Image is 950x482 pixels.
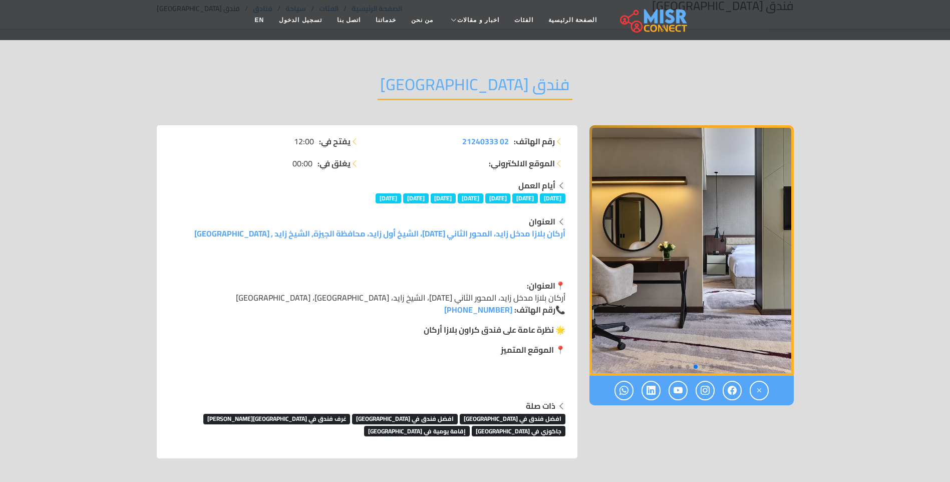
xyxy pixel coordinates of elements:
[694,365,698,369] span: Go to slide 3
[457,16,499,25] span: اخبار و مقالات
[403,193,429,203] span: [DATE]
[319,135,351,147] strong: يفتح في:
[352,414,458,424] span: افضل فندق في [GEOGRAPHIC_DATA]
[318,157,351,169] strong: يغلق في:
[670,365,674,369] span: Go to slide 6
[292,157,312,169] span: 00:00
[462,134,509,149] span: 02 21240333
[460,414,565,424] span: افضل فندق في [GEOGRAPHIC_DATA]
[702,365,706,369] span: Go to slide 2
[364,423,470,438] a: إقامة يومية في [GEOGRAPHIC_DATA]
[514,302,555,317] strong: رقم الهاتف:
[512,193,538,203] span: [DATE]
[294,135,314,147] span: 12:00
[460,410,565,425] a: افضل فندق في [GEOGRAPHIC_DATA]
[247,11,272,30] a: EN
[589,125,794,376] div: 3 / 6
[441,11,507,30] a: اخبار و مقالات
[271,11,329,30] a: تسجيل الدخول
[485,193,511,203] span: [DATE]
[424,322,565,337] strong: 🌟 نظرة عامة على فندق كراون بلازا أركان
[472,423,565,438] a: جاكوزي في [GEOGRAPHIC_DATA]
[364,426,470,436] span: إقامة يومية في [GEOGRAPHIC_DATA]
[489,157,555,169] strong: الموقع الالكتروني:
[518,178,555,193] strong: أيام العمل
[540,193,565,203] span: [DATE]
[378,75,572,100] h2: فندق [GEOGRAPHIC_DATA]
[169,280,565,316] p: 📍 أركان بلازا مدخل زايد، المحور الثاني [DATE]، الشيخ زايد، [GEOGRAPHIC_DATA]، [GEOGRAPHIC_DATA] 📞
[444,302,512,317] a: [PHONE_NUMBER]
[526,398,555,413] strong: ذات صلة
[330,11,368,30] a: اتصل بنا
[404,11,441,30] a: من نحن
[710,365,714,369] span: Go to slide 1
[589,125,794,376] img: فندق كراون بلازا
[472,426,565,436] span: جاكوزي في [GEOGRAPHIC_DATA]
[514,135,555,147] strong: رقم الهاتف:
[527,278,555,293] strong: العنوان:
[686,365,690,369] span: Go to slide 4
[194,226,565,241] a: أركان بلازا مدخل زايد، المحور الثاني [DATE]، الشيخ أول زايد، محافظة الجيزة, الشيخ زايد , [GEOGRAP...
[462,135,509,147] a: 02 21240333
[620,8,687,33] img: main.misr_connect
[529,214,555,229] strong: العنوان
[203,414,351,424] span: غرف فندق في [GEOGRAPHIC_DATA][PERSON_NAME]
[431,193,456,203] span: [DATE]
[501,342,565,357] strong: 📍 الموقع المتميز
[352,410,458,425] a: افضل فندق في [GEOGRAPHIC_DATA]
[458,193,483,203] span: [DATE]
[368,11,404,30] a: خدماتنا
[507,11,541,30] a: الفئات
[678,365,682,369] span: Go to slide 5
[203,410,351,425] a: غرف فندق في [GEOGRAPHIC_DATA][PERSON_NAME]
[541,11,604,30] a: الصفحة الرئيسية
[376,193,401,203] span: [DATE]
